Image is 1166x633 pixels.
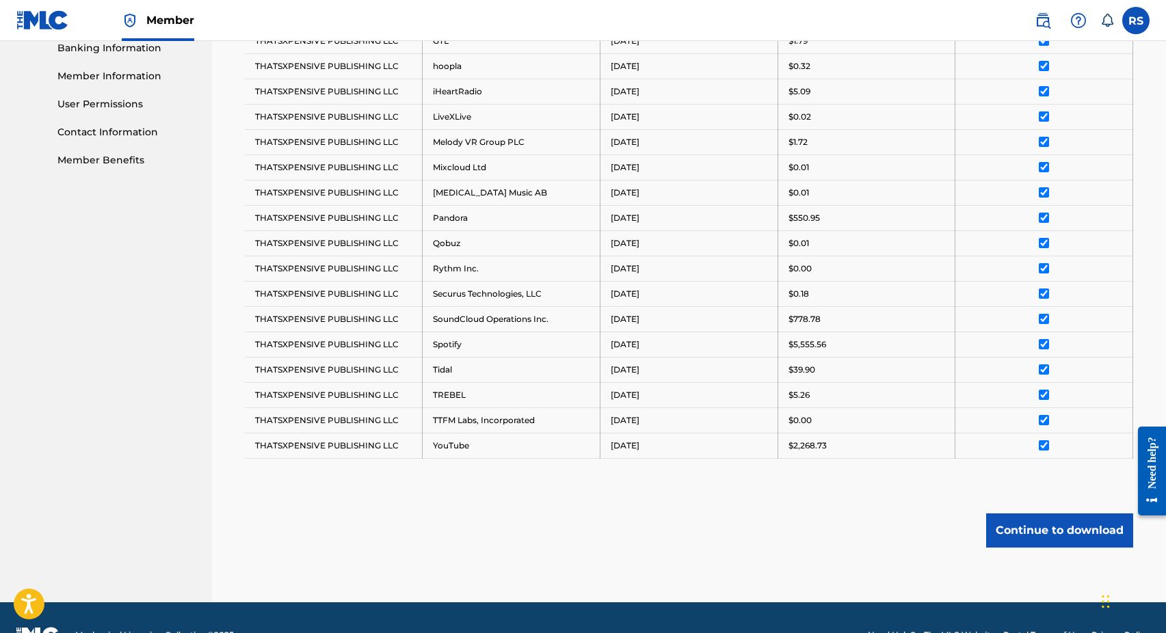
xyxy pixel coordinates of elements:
[245,382,423,407] td: THATSXPENSIVE PUBLISHING LLC
[789,161,809,174] p: $0.01
[245,53,423,79] td: THATSXPENSIVE PUBLISHING LLC
[789,338,826,351] p: $5,555.56
[57,69,196,83] a: Member Information
[1102,581,1110,622] div: Drag
[789,262,812,275] p: $0.00
[789,187,809,199] p: $0.01
[423,180,600,205] td: [MEDICAL_DATA] Music AB
[789,212,820,224] p: $550.95
[1128,412,1166,529] iframe: Resource Center
[423,281,600,306] td: Securus Technologies, LLC
[789,60,810,72] p: $0.32
[245,407,423,433] td: THATSXPENSIVE PUBLISHING LLC
[789,389,810,401] p: $5.26
[423,230,600,256] td: Qobuz
[789,364,815,376] p: $39.90
[423,154,600,180] td: Mixcloud Ltd
[600,407,778,433] td: [DATE]
[789,111,811,123] p: $0.02
[1098,567,1166,633] iframe: Chat Widget
[600,382,778,407] td: [DATE]
[986,513,1133,548] button: Continue to download
[1029,7,1057,34] a: Public Search
[245,230,423,256] td: THATSXPENSIVE PUBLISHING LLC
[245,154,423,180] td: THATSXPENSIVE PUBLISHING LLC
[16,10,69,30] img: MLC Logo
[245,433,423,458] td: THATSXPENSIVE PUBLISHING LLC
[245,104,423,129] td: THATSXPENSIVE PUBLISHING LLC
[1065,7,1092,34] div: Help
[789,440,827,452] p: $2,268.73
[600,230,778,256] td: [DATE]
[423,433,600,458] td: YouTube
[1070,12,1087,29] img: help
[600,256,778,281] td: [DATE]
[600,79,778,104] td: [DATE]
[245,357,423,382] td: THATSXPENSIVE PUBLISHING LLC
[600,154,778,180] td: [DATE]
[423,256,600,281] td: Rythm Inc.
[57,41,196,55] a: Banking Information
[789,136,808,148] p: $1.72
[789,85,810,98] p: $5.09
[423,205,600,230] td: Pandora
[1100,14,1114,27] div: Notifications
[423,306,600,332] td: SoundCloud Operations Inc.
[789,237,809,250] p: $0.01
[600,281,778,306] td: [DATE]
[600,129,778,154] td: [DATE]
[600,306,778,332] td: [DATE]
[245,79,423,104] td: THATSXPENSIVE PUBLISHING LLC
[600,205,778,230] td: [DATE]
[245,129,423,154] td: THATSXPENSIVE PUBLISHING LLC
[600,357,778,382] td: [DATE]
[600,180,778,205] td: [DATE]
[122,12,138,29] img: Top Rightsholder
[245,180,423,205] td: THATSXPENSIVE PUBLISHING LLC
[789,288,809,300] p: $0.18
[600,104,778,129] td: [DATE]
[600,53,778,79] td: [DATE]
[245,281,423,306] td: THATSXPENSIVE PUBLISHING LLC
[423,357,600,382] td: Tidal
[1122,7,1150,34] div: User Menu
[789,414,812,427] p: $0.00
[423,332,600,357] td: Spotify
[600,433,778,458] td: [DATE]
[789,313,821,325] p: $778.78
[1035,12,1051,29] img: search
[423,407,600,433] td: TTFM Labs, Incorporated
[423,104,600,129] td: LiveXLive
[423,129,600,154] td: Melody VR Group PLC
[245,205,423,230] td: THATSXPENSIVE PUBLISHING LLC
[57,153,196,167] a: Member Benefits
[146,12,194,28] span: Member
[600,332,778,357] td: [DATE]
[423,382,600,407] td: TREBEL
[423,79,600,104] td: iHeartRadio
[423,53,600,79] td: hoopla
[245,306,423,332] td: THATSXPENSIVE PUBLISHING LLC
[57,97,196,111] a: User Permissions
[245,256,423,281] td: THATSXPENSIVE PUBLISHING LLC
[245,332,423,357] td: THATSXPENSIVE PUBLISHING LLC
[57,125,196,139] a: Contact Information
